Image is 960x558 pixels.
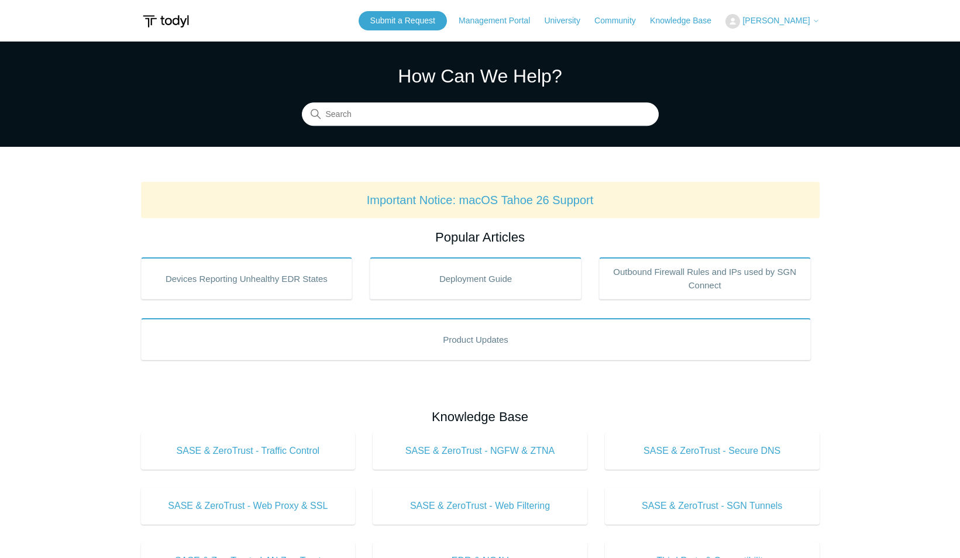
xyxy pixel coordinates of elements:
img: Todyl Support Center Help Center home page [141,11,191,32]
a: SASE & ZeroTrust - NGFW & ZTNA [373,432,587,470]
a: SASE & ZeroTrust - Secure DNS [605,432,820,470]
span: [PERSON_NAME] [742,16,810,25]
a: SASE & ZeroTrust - Traffic Control [141,432,356,470]
span: SASE & ZeroTrust - NGFW & ZTNA [390,444,570,458]
span: SASE & ZeroTrust - Secure DNS [622,444,802,458]
span: SASE & ZeroTrust - Web Proxy & SSL [159,499,338,513]
span: SASE & ZeroTrust - Web Filtering [390,499,570,513]
button: [PERSON_NAME] [725,14,819,29]
a: SASE & ZeroTrust - Web Filtering [373,487,587,525]
a: University [544,15,591,27]
h2: Popular Articles [141,228,820,247]
span: SASE & ZeroTrust - SGN Tunnels [622,499,802,513]
a: Community [594,15,648,27]
a: Product Updates [141,318,811,360]
input: Search [302,103,659,126]
a: Deployment Guide [370,257,581,299]
h1: How Can We Help? [302,62,659,90]
a: Management Portal [459,15,542,27]
a: Important Notice: macOS Tahoe 26 Support [367,194,594,206]
a: SASE & ZeroTrust - SGN Tunnels [605,487,820,525]
a: Devices Reporting Unhealthy EDR States [141,257,353,299]
span: SASE & ZeroTrust - Traffic Control [159,444,338,458]
h2: Knowledge Base [141,407,820,426]
a: Submit a Request [359,11,447,30]
a: Knowledge Base [650,15,723,27]
a: SASE & ZeroTrust - Web Proxy & SSL [141,487,356,525]
a: Outbound Firewall Rules and IPs used by SGN Connect [599,257,811,299]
